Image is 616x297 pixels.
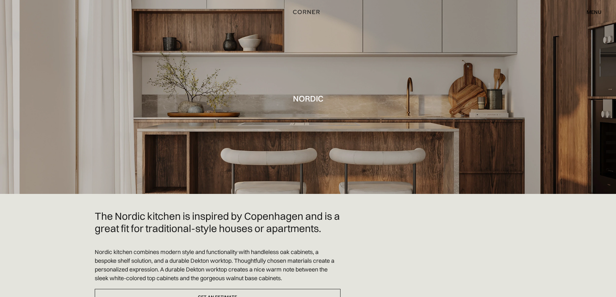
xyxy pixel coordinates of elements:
div: menu [587,9,601,15]
p: Nordic kitchen combines modern style and functionality with handleless oak cabinets, a bespoke sh... [95,248,340,282]
div: menu [580,6,601,17]
h2: The Nordic kitchen is inspired by Copenhagen and is a great fit for traditional-style houses or a... [95,210,340,235]
a: home [286,8,330,16]
h1: Nordic [293,94,323,103]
